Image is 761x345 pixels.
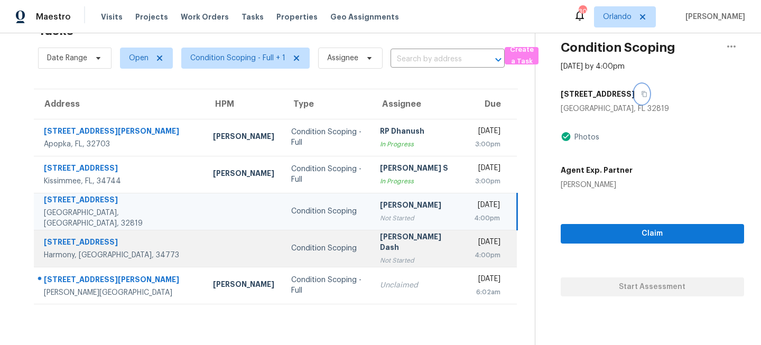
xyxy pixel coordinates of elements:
span: Geo Assignments [330,12,399,22]
div: Not Started [380,213,457,223]
div: [STREET_ADDRESS] [44,194,196,208]
h5: Agent Exp. Partner [561,165,633,175]
div: [PERSON_NAME] [213,131,274,144]
th: HPM [205,89,283,119]
div: Photos [571,132,599,143]
div: 3:00pm [474,139,501,150]
div: [PERSON_NAME] [213,168,274,181]
span: Properties [276,12,318,22]
th: Address [34,89,205,119]
button: Open [491,52,506,67]
div: [PERSON_NAME] [380,200,457,213]
div: RP Dhanush [380,126,457,139]
div: Not Started [380,255,457,266]
th: Type [283,89,372,119]
h2: Tasks [38,25,73,36]
div: [PERSON_NAME][GEOGRAPHIC_DATA] [44,287,196,298]
span: Condition Scoping - Full + 1 [190,53,285,63]
div: 6:02am [474,287,501,297]
div: [DATE] by 4:00pm [561,61,625,72]
div: Kissimmee, FL, 34744 [44,176,196,187]
div: In Progress [380,139,457,150]
div: [DATE] [474,237,501,250]
div: [PERSON_NAME] [213,279,274,292]
div: [PERSON_NAME] Dash [380,231,457,255]
button: Create a Task [505,47,539,64]
div: 4:00pm [474,250,501,260]
span: Create a Task [510,44,533,68]
div: [PERSON_NAME] [561,180,633,190]
div: [DATE] [474,163,501,176]
span: Assignee [327,53,358,63]
span: [PERSON_NAME] [681,12,745,22]
span: Open [129,53,149,63]
input: Search by address [391,51,475,68]
div: [DATE] [474,126,501,139]
span: Projects [135,12,168,22]
div: Condition Scoping [291,206,363,217]
div: Condition Scoping - Full [291,275,363,296]
div: Apopka, FL, 32703 [44,139,196,150]
div: [STREET_ADDRESS][PERSON_NAME] [44,274,196,287]
div: [DATE] [474,274,501,287]
div: Condition Scoping - Full [291,164,363,185]
div: In Progress [380,176,457,187]
span: Visits [101,12,123,22]
div: [STREET_ADDRESS] [44,163,196,176]
div: 30 [579,6,586,17]
button: Copy Address [635,85,649,104]
h2: Condition Scoping [561,42,675,53]
div: [STREET_ADDRESS][PERSON_NAME] [44,126,196,139]
h5: [STREET_ADDRESS] [561,89,635,99]
span: Tasks [242,13,264,21]
img: Artifact Present Icon [561,131,571,142]
span: Claim [569,227,736,240]
div: Harmony, [GEOGRAPHIC_DATA], 34773 [44,250,196,260]
span: Maestro [36,12,71,22]
div: Unclaimed [380,280,457,291]
div: [PERSON_NAME] S [380,163,457,176]
div: Condition Scoping [291,243,363,254]
div: [STREET_ADDRESS] [44,237,196,250]
th: Due [466,89,517,119]
div: [GEOGRAPHIC_DATA], FL 32819 [561,104,744,114]
span: Date Range [47,53,87,63]
span: Work Orders [181,12,229,22]
div: Condition Scoping - Full [291,127,363,148]
span: Orlando [603,12,632,22]
div: 4:00pm [474,213,500,223]
button: Claim [561,224,744,244]
div: [GEOGRAPHIC_DATA], [GEOGRAPHIC_DATA], 32819 [44,208,196,229]
th: Assignee [372,89,466,119]
div: 3:00pm [474,176,501,187]
div: [DATE] [474,200,500,213]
